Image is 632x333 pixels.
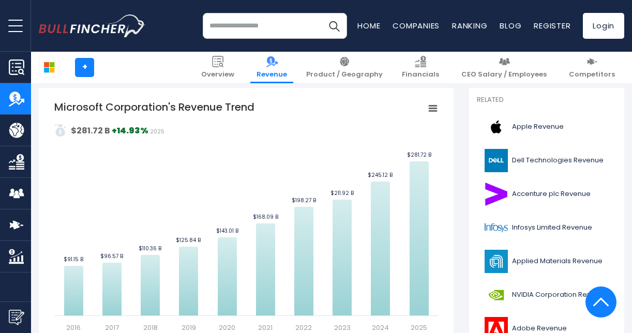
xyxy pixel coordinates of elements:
[250,52,293,83] a: Revenue
[143,323,158,332] text: 2018
[483,250,509,273] img: AMAT logo
[257,70,287,79] span: Revenue
[455,52,553,83] a: CEO Salary / Employees
[201,70,234,79] span: Overview
[477,180,616,208] a: Accenture plc Revenue
[396,52,445,83] a: Financials
[477,214,616,242] a: Infosys Limited Revenue
[253,213,278,221] text: $168.09 B
[563,52,621,83] a: Competitors
[368,171,393,179] text: $245.12 B
[483,216,509,239] img: INFY logo
[402,70,439,79] span: Financials
[300,52,389,83] a: Product / Geography
[64,255,83,263] text: $91.15 B
[292,196,316,204] text: $198.27 B
[139,245,161,252] text: $110.36 B
[66,323,81,332] text: 2016
[39,14,146,37] img: bullfincher logo
[477,146,616,175] a: Dell Technologies Revenue
[569,70,615,79] span: Competitors
[372,323,389,332] text: 2024
[39,14,146,37] a: Go to homepage
[334,323,351,332] text: 2023
[321,13,347,39] button: Search
[54,100,254,114] tspan: Microsoft Corporation's Revenue Trend
[393,20,440,31] a: Companies
[357,20,380,31] a: Home
[216,227,238,235] text: $143.01 B
[182,323,196,332] text: 2019
[112,125,148,137] strong: +14.93%
[195,52,240,83] a: Overview
[71,125,110,137] strong: $281.72 B
[452,20,487,31] a: Ranking
[295,323,312,332] text: 2022
[500,20,521,31] a: Blog
[306,70,383,79] span: Product / Geography
[54,100,438,332] svg: Microsoft Corporation's Revenue Trend
[483,283,509,307] img: NVDA logo
[477,281,616,309] a: NVIDIA Corporation Revenue
[54,124,67,137] img: addasd
[407,151,431,159] text: $281.72 B
[105,323,119,332] text: 2017
[477,113,616,141] a: Apple Revenue
[176,236,201,244] text: $125.84 B
[75,58,94,77] a: +
[219,323,235,332] text: 2020
[39,57,59,77] img: MSFT logo
[477,96,616,104] p: Related
[477,247,616,276] a: Applied Materials Revenue
[411,323,427,332] text: 2025
[483,115,509,139] img: AAPL logo
[461,70,547,79] span: CEO Salary / Employees
[100,252,123,260] text: $96.57 B
[583,13,624,39] a: Login
[330,189,354,197] text: $211.92 B
[483,183,509,206] img: ACN logo
[483,149,509,172] img: DELL logo
[258,323,273,332] text: 2021
[534,20,570,31] a: Register
[150,128,164,135] span: 2025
